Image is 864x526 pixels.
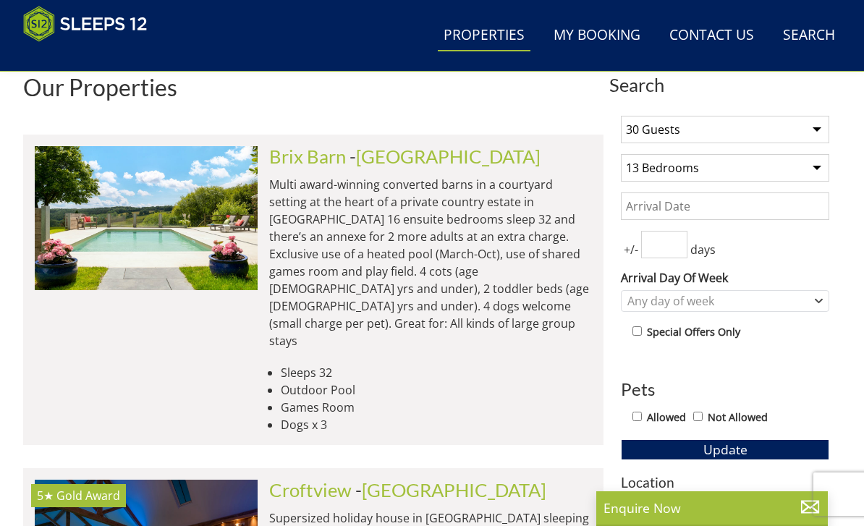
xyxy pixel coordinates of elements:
[281,416,592,433] li: Dogs x 3
[350,145,541,167] span: -
[609,75,841,95] span: Search
[269,176,592,349] p: Multi award-winning converted barns in a courtyard setting at the heart of a private country esta...
[269,145,346,167] a: Brix Barn
[664,20,760,52] a: Contact Us
[37,488,54,504] span: Croftview has a 5 star rating under the Quality in Tourism Scheme
[56,488,120,504] span: Croftview has been awarded a Gold Award by Visit England
[281,399,592,416] li: Games Room
[23,75,603,100] h1: Our Properties
[362,479,546,501] a: [GEOGRAPHIC_DATA]
[356,145,541,167] a: [GEOGRAPHIC_DATA]
[621,241,641,258] span: +/-
[603,499,821,517] p: Enquire Now
[621,192,829,220] input: Arrival Date
[687,241,719,258] span: days
[708,410,768,425] label: Not Allowed
[621,290,829,312] div: Combobox
[16,51,168,63] iframe: Customer reviews powered by Trustpilot
[23,6,148,42] img: Sleeps 12
[621,475,829,490] h3: Location
[281,381,592,399] li: Outdoor Pool
[777,20,841,52] a: Search
[269,479,352,501] a: Croftview
[647,324,740,340] label: Special Offers Only
[703,441,747,458] span: Update
[621,380,829,399] h3: Pets
[621,439,829,459] button: Update
[281,364,592,381] li: Sleeps 32
[35,146,258,290] img: open-uri20250128-23-stzo3b.original.
[438,20,530,52] a: Properties
[624,293,811,309] div: Any day of week
[355,479,546,501] span: -
[621,269,829,287] label: Arrival Day Of Week
[647,410,686,425] label: Allowed
[548,20,646,52] a: My Booking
